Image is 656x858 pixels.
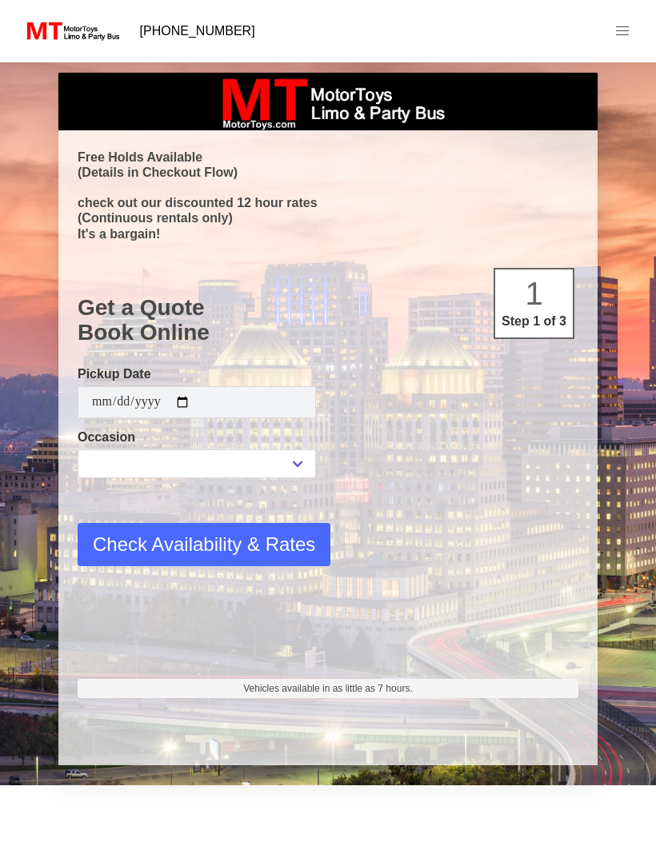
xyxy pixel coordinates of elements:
[78,428,316,447] label: Occasion
[78,523,330,566] button: Check Availability & Rates
[78,365,316,384] label: Pickup Date
[78,295,578,345] h1: Get a Quote Book Online
[78,210,578,225] p: (Continuous rentals only)
[93,530,315,559] span: Check Availability & Rates
[602,10,643,52] a: menu
[78,165,578,180] p: (Details in Checkout Flow)
[525,276,542,311] span: 1
[78,226,578,241] p: It's a bargain!
[22,20,121,42] img: MotorToys Logo
[243,681,412,696] span: Vehicles available in as little as 7 hours.
[502,312,566,331] p: Step 1 of 3
[130,15,265,47] a: [PHONE_NUMBER]
[78,195,578,210] p: check out our discounted 12 hour rates
[208,73,448,130] img: box_logo_brand.jpeg
[78,150,578,165] p: Free Holds Available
